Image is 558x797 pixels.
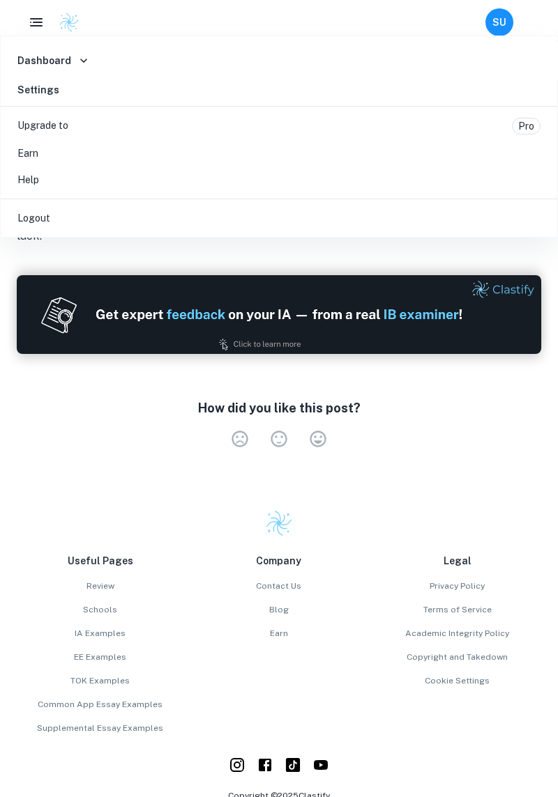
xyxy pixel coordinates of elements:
[17,210,50,226] p: Logout
[17,82,59,98] h6: Settings
[518,118,535,134] p: Pro
[17,118,68,134] p: Upgrade to
[17,172,39,187] p: Help
[17,146,38,161] p: Earn
[17,53,71,68] h6: Dashboard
